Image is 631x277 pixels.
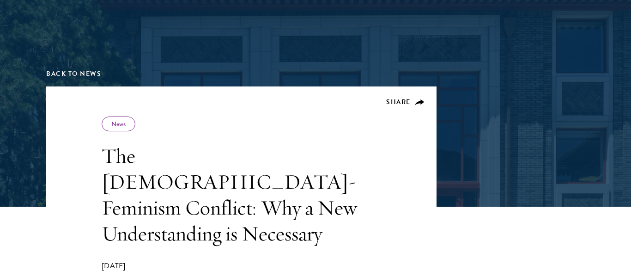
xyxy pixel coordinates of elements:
span: Share [386,97,411,107]
a: News [111,119,126,129]
h1: The [DEMOGRAPHIC_DATA]-Feminism Conflict: Why a New Understanding is Necessary [102,143,365,246]
button: Share [386,98,425,106]
a: Back to News [46,69,101,79]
